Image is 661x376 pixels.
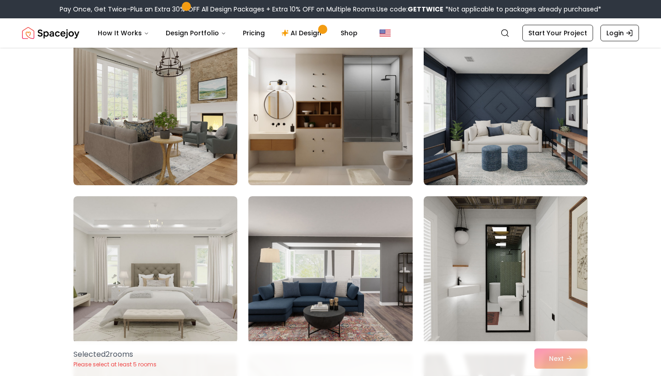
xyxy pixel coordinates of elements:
[22,24,79,42] a: Spacejoy
[158,24,234,42] button: Design Portfolio
[73,39,237,185] img: Room room-10
[522,25,593,41] a: Start Your Project
[60,5,601,14] div: Pay Once, Get Twice-Plus an Extra 30% OFF All Design Packages + Extra 10% OFF on Multiple Rooms.
[22,18,639,48] nav: Global
[248,196,412,343] img: Room room-14
[73,361,157,368] p: Please select at least 5 rooms
[424,39,588,185] img: Room room-12
[333,24,365,42] a: Shop
[22,24,79,42] img: Spacejoy Logo
[408,5,443,14] b: GETTWICE
[235,24,272,42] a: Pricing
[274,24,331,42] a: AI Design
[73,196,237,343] img: Room room-13
[380,28,391,39] img: United States
[244,35,416,189] img: Room room-11
[90,24,365,42] nav: Main
[90,24,157,42] button: How It Works
[443,5,601,14] span: *Not applicable to packages already purchased*
[600,25,639,41] a: Login
[73,349,157,360] p: Selected 2 room s
[376,5,443,14] span: Use code:
[424,196,588,343] img: Room room-15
